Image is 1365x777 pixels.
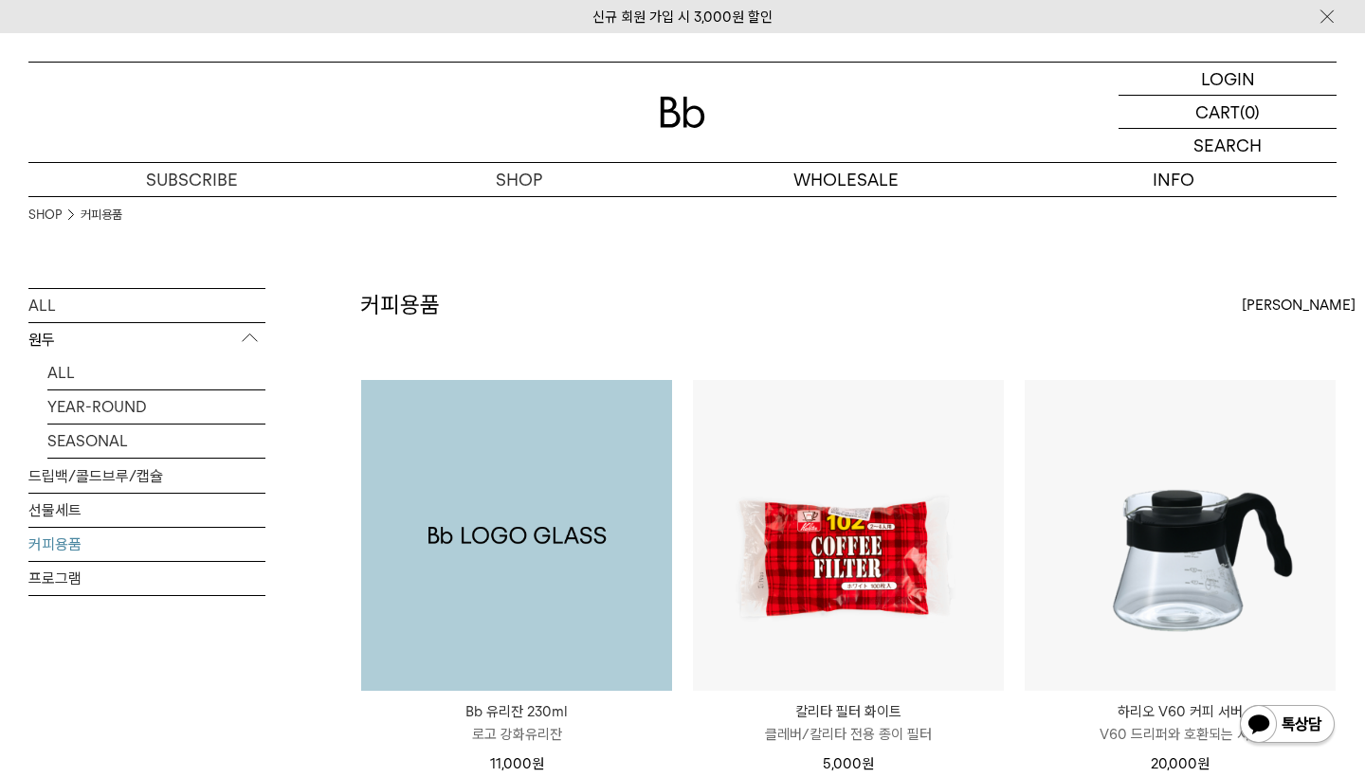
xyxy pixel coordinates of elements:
a: ALL [28,289,265,322]
a: SUBSCRIBE [28,163,355,196]
a: ALL [47,356,265,389]
span: 5,000 [823,755,874,772]
p: (0) [1240,96,1260,128]
a: YEAR-ROUND [47,390,265,424]
p: CART [1195,96,1240,128]
a: 하리오 V60 커피 서버 V60 드리퍼와 호환되는 서버 [1025,700,1336,746]
span: 원 [532,755,544,772]
a: Bb 유리잔 230ml 로고 강화유리잔 [361,700,672,746]
a: LOGIN [1119,63,1337,96]
img: 칼리타 필터 화이트 [693,380,1004,691]
p: LOGIN [1201,63,1255,95]
p: 칼리타 필터 화이트 [693,700,1004,723]
a: 프로그램 [28,562,265,595]
p: V60 드리퍼와 호환되는 서버 [1025,723,1336,746]
a: Bb 유리잔 230ml [361,380,672,691]
img: 카카오톡 채널 1:1 채팅 버튼 [1238,703,1337,749]
img: 하리오 V60 커피 서버 [1025,380,1336,691]
a: 커피용품 [81,206,122,225]
p: 로고 강화유리잔 [361,723,672,746]
a: 신규 회원 가입 시 3,000원 할인 [592,9,773,26]
a: 드립백/콜드브루/캡슐 [28,460,265,493]
a: SHOP [28,206,62,225]
a: 선물세트 [28,494,265,527]
a: SHOP [355,163,682,196]
p: SEARCH [1193,129,1262,162]
a: 칼리타 필터 화이트 클레버/칼리타 전용 종이 필터 [693,700,1004,746]
p: INFO [1010,163,1337,196]
a: CART (0) [1119,96,1337,129]
span: 11,000 [490,755,544,772]
span: 원 [1197,755,1210,772]
p: Bb 유리잔 230ml [361,700,672,723]
img: 로고 [660,97,705,128]
a: 커피용품 [28,528,265,561]
span: 원 [862,755,874,772]
img: 1000000621_add2_092.png [361,380,672,691]
p: WHOLESALE [682,163,1010,196]
span: 20,000 [1151,755,1210,772]
h2: 커피용품 [360,289,440,321]
p: 하리오 V60 커피 서버 [1025,700,1336,723]
p: 클레버/칼리타 전용 종이 필터 [693,723,1004,746]
span: [PERSON_NAME] [1242,294,1356,316]
p: 원두 [28,323,265,357]
a: SEASONAL [47,425,265,458]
